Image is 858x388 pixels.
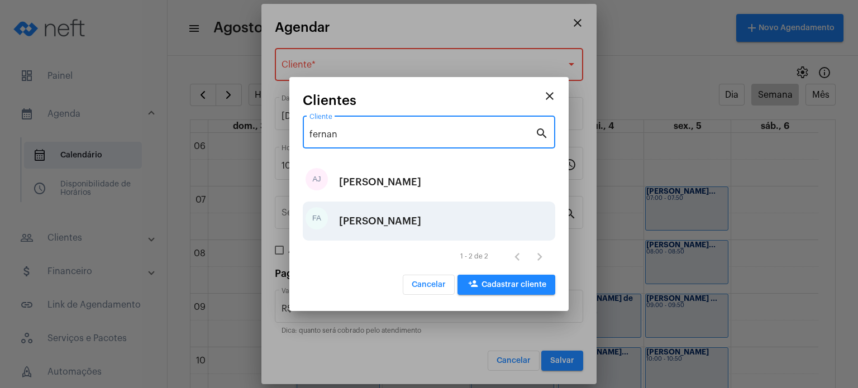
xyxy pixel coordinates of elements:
[460,253,488,260] div: 1 - 2 de 2
[306,168,328,190] div: AJ
[309,130,535,140] input: Pesquisar cliente
[528,245,551,267] button: Próxima página
[306,207,328,229] div: FA
[457,275,555,295] button: Cadastrar cliente
[466,281,546,289] span: Cadastrar cliente
[506,245,528,267] button: Página anterior
[339,165,421,199] div: [PERSON_NAME]
[403,275,455,295] button: Cancelar
[535,126,549,140] mat-icon: search
[543,89,556,103] mat-icon: close
[412,281,446,289] span: Cancelar
[339,204,421,238] div: [PERSON_NAME]
[303,93,356,108] span: Clientes
[466,279,480,292] mat-icon: person_add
